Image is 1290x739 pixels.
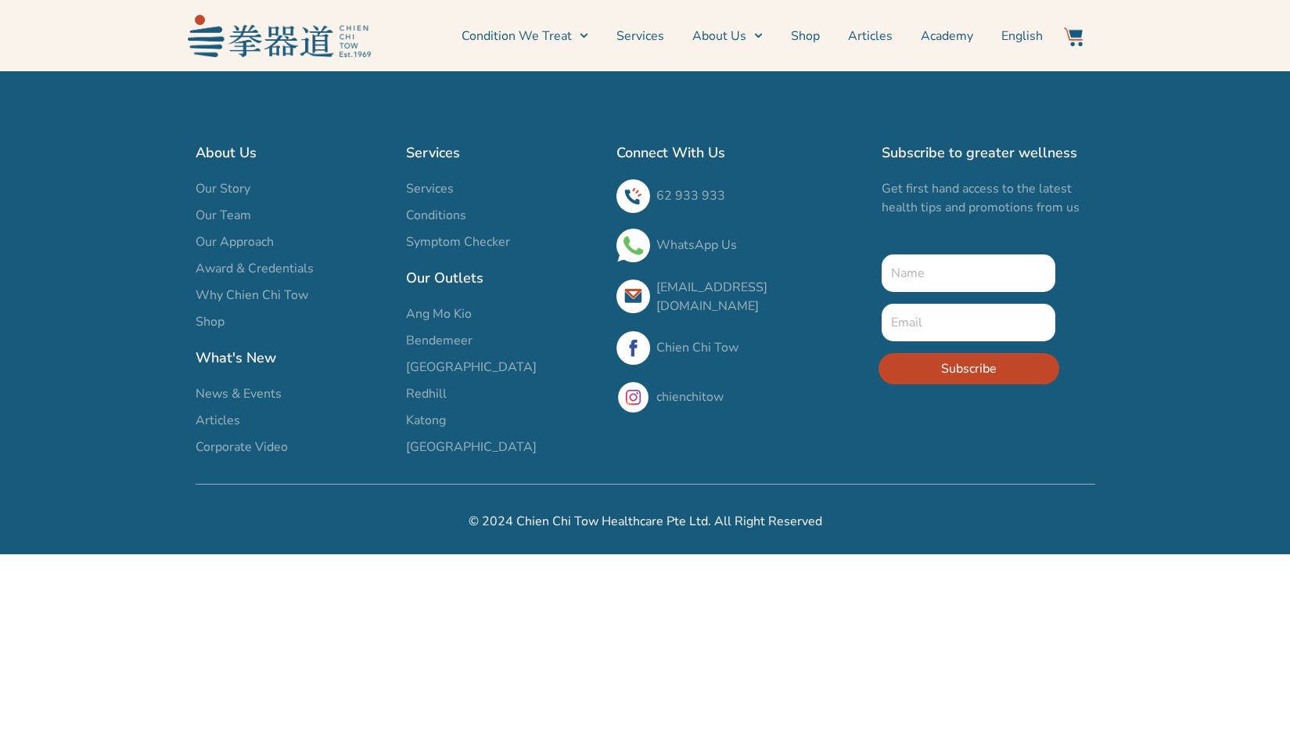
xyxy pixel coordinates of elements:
a: Condition We Treat [462,16,588,56]
a: Our Story [196,179,390,198]
span: Our Approach [196,233,274,251]
span: Services [406,179,454,198]
span: Katong [406,411,446,430]
a: Articles [196,411,390,430]
h2: Our Outlets [406,267,601,289]
a: [GEOGRAPHIC_DATA] [406,358,601,377]
span: Why Chien Chi Tow [196,286,308,305]
a: Our Approach [196,233,390,251]
span: Articles [196,411,240,430]
a: News & Events [196,384,390,403]
h2: Subscribe to greater wellness [882,142,1095,164]
h2: Connect With Us [616,142,866,164]
span: Award & Credentials [196,259,314,278]
span: Conditions [406,206,466,225]
span: Corporate Video [196,438,288,456]
a: Our Team [196,206,390,225]
h2: © 2024 Chien Chi Tow Healthcare Pte Ltd. All Right Reserved [196,512,1095,531]
a: [GEOGRAPHIC_DATA] [406,438,601,456]
a: [EMAIL_ADDRESS][DOMAIN_NAME] [656,279,767,315]
a: Why Chien Chi Tow [196,286,390,305]
form: New Form [882,254,1056,396]
a: Award & Credentials [196,259,390,278]
h2: About Us [196,142,390,164]
a: Services [406,179,601,198]
span: [GEOGRAPHIC_DATA] [406,358,537,377]
span: Symptom Checker [406,233,510,251]
span: Shop [196,312,225,331]
a: Shop [196,312,390,331]
nav: Menu [379,16,1044,56]
a: Services [616,16,664,56]
span: Our Story [196,179,250,198]
h2: What's New [196,347,390,369]
span: News & Events [196,384,282,403]
a: English [1001,16,1043,56]
span: Ang Mo Kio [406,305,472,323]
p: Get first hand access to the latest health tips and promotions from us [882,179,1095,217]
a: About Us [692,16,763,56]
span: Our Team [196,206,251,225]
a: 62 933 933 [656,187,725,204]
span: Bendemeer [406,331,473,350]
a: Symptom Checker [406,233,601,251]
span: English [1001,27,1043,45]
a: Conditions [406,206,601,225]
span: Subscribe [941,359,997,378]
input: Name [882,254,1056,292]
a: Katong [406,411,601,430]
button: Subscribe [879,353,1059,384]
a: Bendemeer [406,331,601,350]
h2: Services [406,142,601,164]
span: Redhill [406,384,447,403]
a: Corporate Video [196,438,390,456]
a: Ang Mo Kio [406,305,601,323]
a: Academy [921,16,973,56]
a: Shop [791,16,820,56]
span: [GEOGRAPHIC_DATA] [406,438,537,456]
a: Redhill [406,384,601,403]
a: chienchitow [656,388,724,406]
a: WhatsApp Us [656,236,737,254]
a: Articles [848,16,893,56]
input: Email [882,304,1056,341]
a: Chien Chi Tow [656,339,738,356]
img: Website Icon-03 [1064,27,1083,46]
